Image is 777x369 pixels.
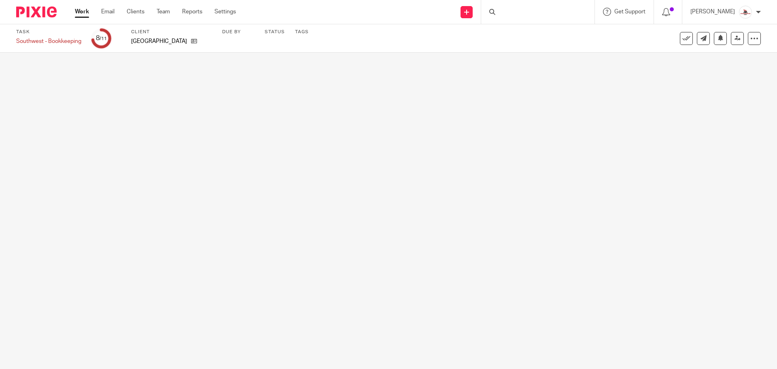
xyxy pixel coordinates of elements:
span: Southwest Veterinary Hospital [131,37,187,45]
img: Pixie [16,6,57,17]
p: [GEOGRAPHIC_DATA] [131,37,187,45]
span: Get Support [614,9,645,15]
a: Work [75,8,89,16]
div: Southwest - Bookkeeping [16,37,81,45]
a: Clients [127,8,144,16]
label: Status [265,29,285,35]
a: Email [101,8,115,16]
i: Open client page [191,38,197,44]
a: Settings [214,8,236,16]
div: 8 [96,34,107,43]
a: Reports [182,8,202,16]
p: [PERSON_NAME] [690,8,735,16]
label: Due by [222,29,255,35]
label: Task [16,29,81,35]
label: Client [131,29,212,35]
img: EtsyProfilePhoto.jpg [739,6,752,19]
small: /11 [100,36,107,41]
label: Tags [295,29,309,35]
a: Team [157,8,170,16]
